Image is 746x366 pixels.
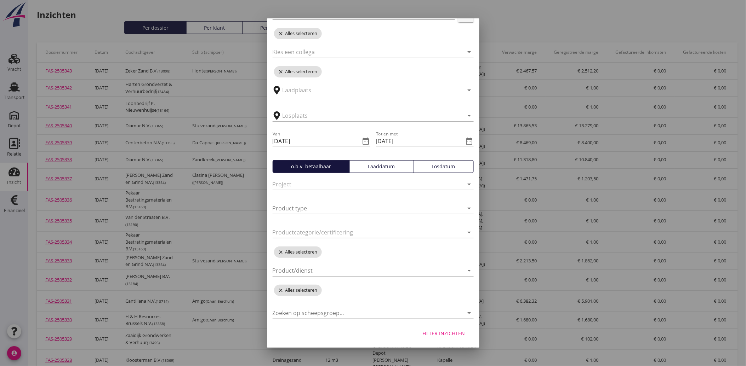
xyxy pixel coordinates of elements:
[362,137,370,145] i: date_range
[278,249,285,255] i: close
[413,160,474,173] button: Losdatum
[465,48,474,56] i: arrow_drop_down
[465,180,474,188] i: arrow_drop_down
[465,111,474,120] i: arrow_drop_down
[423,330,465,337] div: Filter inzichten
[278,287,285,293] i: close
[274,246,322,258] span: Alles selecteren
[349,160,414,173] button: Laaddatum
[465,137,474,145] i: date_range
[273,135,360,147] input: Van
[353,163,410,170] div: Laaddatum
[465,228,474,237] i: arrow_drop_down
[278,31,285,36] i: close
[273,160,350,173] button: o.b.v. betaalbaar
[465,86,474,94] i: arrow_drop_down
[274,285,322,296] span: Alles selecteren
[417,327,471,340] button: Filter inzichten
[465,266,474,275] i: arrow_drop_down
[465,309,474,317] i: arrow_drop_down
[276,163,347,170] div: o.b.v. betaalbaar
[283,110,454,121] input: Losplaats
[376,135,464,147] input: Tot en met
[274,66,322,77] span: Alles selecteren
[274,28,322,39] span: Alles selecteren
[273,203,454,214] input: Product type
[278,69,285,75] i: close
[465,204,474,213] i: arrow_drop_down
[273,179,454,190] input: Project
[416,163,471,170] div: Losdatum
[283,85,454,96] input: Laadplaats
